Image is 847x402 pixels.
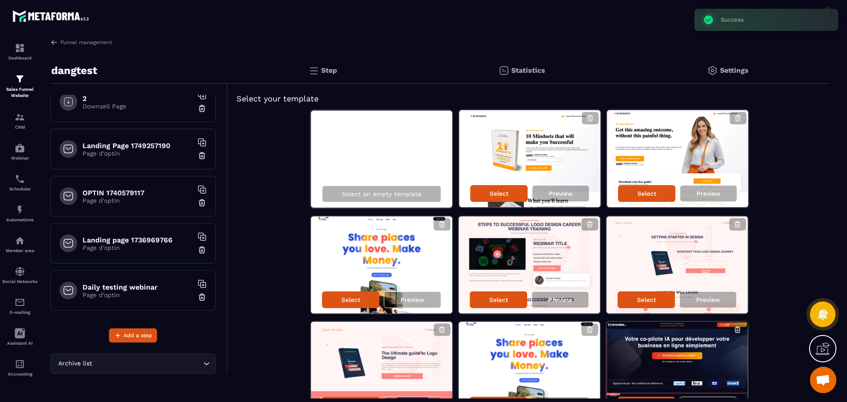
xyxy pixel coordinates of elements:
img: formation [15,43,25,53]
img: trash [198,198,206,207]
img: image [311,216,452,313]
img: automations [15,235,25,246]
p: Page d'optin [82,150,193,157]
img: stats.20deebd0.svg [498,65,509,76]
p: Preview [697,190,720,197]
p: Select an empty template [342,190,421,197]
button: Add a step [109,328,157,342]
a: formationformationSales Funnel Website [2,67,37,105]
a: schedulerschedulerScheduler [2,167,37,198]
img: trash [198,293,206,301]
img: automations [15,205,25,215]
span: Archive list [56,359,94,368]
p: Select [489,296,508,303]
img: arrow [50,38,58,46]
img: image [459,110,600,207]
img: automations [15,143,25,153]
a: formationformationDashboard [2,36,37,67]
p: Webinar [2,156,37,160]
h6: Landing page 1736969766 [82,236,193,244]
p: Preview [401,296,424,303]
span: Add a step [124,331,152,340]
p: Step [321,66,337,74]
h6: OPTIN 1740579117 [82,189,193,197]
p: Select [637,190,656,197]
p: E-mailing [2,310,37,315]
img: social-network [15,266,25,277]
a: emailemailE-mailing [2,290,37,321]
img: scheduler [15,174,25,184]
p: Page d'optin [82,197,193,204]
p: Select [490,190,509,197]
p: Downsell Page [82,103,193,110]
input: Search for option [94,359,201,368]
p: Select [637,296,656,303]
p: Scheduler [2,186,37,191]
h6: Landing Page 1749257190 [82,141,193,150]
img: image [459,216,600,313]
p: Social Networks [2,279,37,284]
p: Settings [720,66,749,74]
p: Member area [2,248,37,253]
img: bars.0d591741.svg [308,65,319,76]
p: dangtest [51,62,97,79]
img: trash [198,151,206,160]
h5: Select your template [236,93,821,105]
img: image [607,110,748,207]
img: email [15,297,25,308]
p: Select [341,296,360,303]
p: Assistant AI [2,341,37,346]
p: Page d'optin [82,291,193,298]
a: automationsautomationsAutomations [2,198,37,229]
a: social-networksocial-networkSocial Networks [2,260,37,290]
div: Mở cuộc trò chuyện [810,367,836,393]
a: formationformationCRM [2,105,37,136]
img: trash [198,246,206,254]
img: formation [15,74,25,84]
img: image [607,216,748,313]
p: Preview [548,296,572,303]
p: CRM [2,125,37,130]
img: formation [15,112,25,123]
img: logo [12,8,92,24]
p: Preview [696,296,720,303]
p: Statistics [511,66,545,74]
p: Preview [549,190,573,197]
a: accountantaccountantAccounting [2,352,37,383]
img: accountant [15,359,25,369]
a: Funnel management [50,38,112,46]
p: Sales Funnel Website [2,86,37,99]
h6: 2 [82,94,193,103]
p: Dashboard [2,56,37,60]
img: setting-gr.5f69749f.svg [707,65,718,76]
p: Accounting [2,372,37,376]
img: trash [198,104,206,113]
a: Assistant AI [2,321,37,352]
a: automationsautomationsMember area [2,229,37,260]
p: Page d'optin [82,244,193,251]
a: automationsautomationsWebinar [2,136,37,167]
div: Search for option [50,354,216,374]
h6: Daily testing webinar [82,283,193,291]
p: Automations [2,217,37,222]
